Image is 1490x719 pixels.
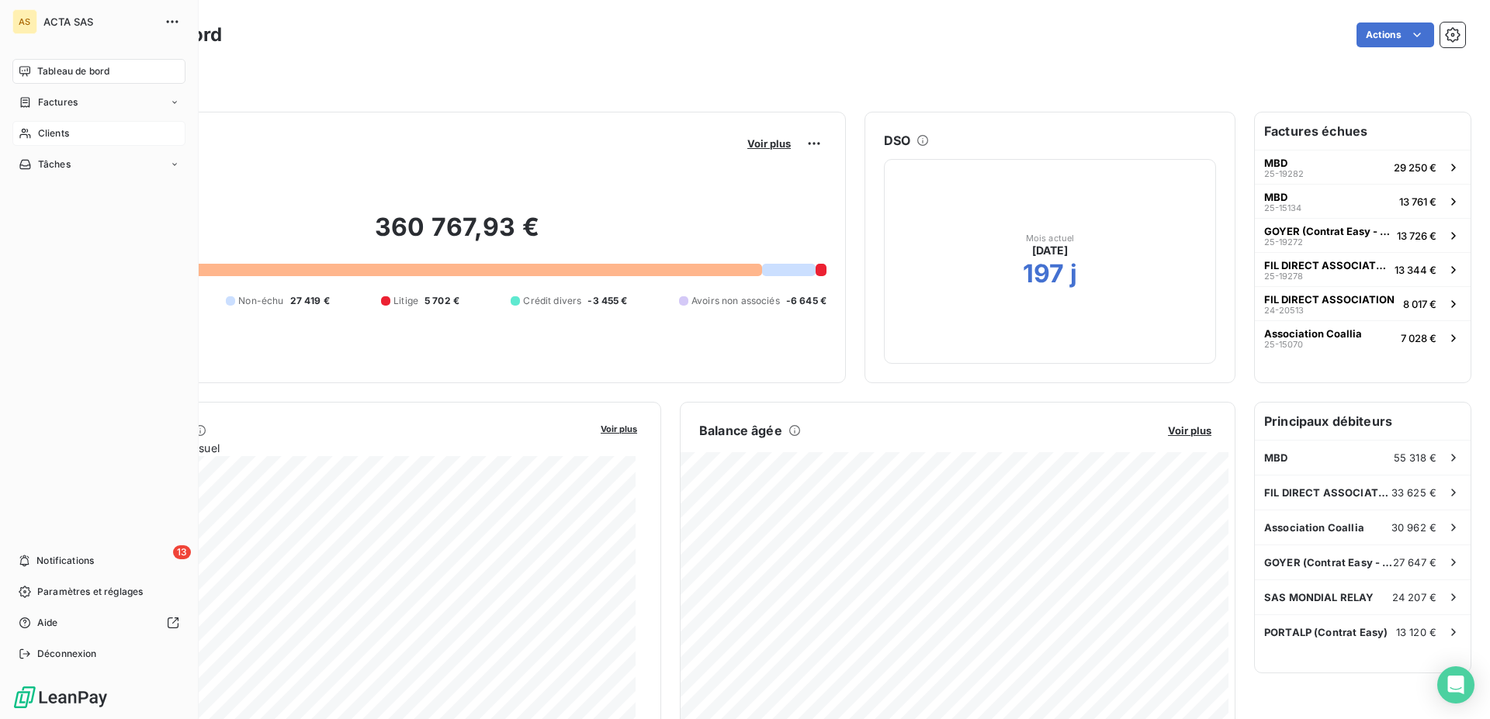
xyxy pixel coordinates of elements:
button: MBD25-1513413 761 € [1255,184,1471,218]
span: MBD [1264,191,1287,203]
span: Clients [38,126,69,140]
h6: Principaux débiteurs [1255,403,1471,440]
span: 29 250 € [1394,161,1436,174]
span: Chiffre d'affaires mensuel [88,440,590,456]
span: Voir plus [601,423,637,434]
h6: DSO [884,131,910,150]
button: Voir plus [596,421,642,435]
span: 24-20513 [1264,306,1304,315]
span: Factures [38,95,78,109]
span: 25-19278 [1264,271,1303,281]
span: Association Coallia [1264,521,1364,534]
span: FIL DIRECT ASSOCIATION [1264,486,1391,499]
span: FIL DIRECT ASSOCIATION [1264,259,1388,271]
h6: Balance âgée [699,421,782,440]
span: MBD [1264,157,1287,169]
span: Déconnexion [37,647,97,661]
span: [DATE] [1032,243,1069,258]
button: Voir plus [1163,423,1216,437]
span: 7 028 € [1401,332,1436,344]
span: Notifications [36,554,94,568]
span: Non-échu [238,294,283,308]
button: GOYER (Contrat Easy - Thérorème)25-1927213 726 € [1255,218,1471,252]
span: Tâches [38,157,71,171]
span: GOYER (Contrat Easy - Thérorème) [1264,556,1393,569]
img: Logo LeanPay [12,685,109,710]
span: 13 761 € [1399,195,1436,208]
span: PORTALP (Contrat Easy) [1264,626,1388,638]
span: Voir plus [747,137,791,150]
span: Paramètres et réglages [37,585,143,599]
button: FIL DIRECT ASSOCIATION24-205138 017 € [1255,286,1471,320]
span: 25-15134 [1264,203,1301,213]
span: Avoirs non associés [691,294,780,308]
button: Actions [1357,22,1434,47]
span: ACTA SAS [43,16,155,28]
a: Aide [12,610,185,635]
span: 25-15070 [1264,340,1303,349]
span: 5 702 € [424,294,459,308]
span: 25-19272 [1264,237,1303,247]
h2: j [1070,258,1077,289]
div: Open Intercom Messenger [1437,666,1474,703]
span: MBD [1264,451,1287,464]
button: Association Coallia25-150707 028 € [1255,320,1471,354]
button: FIL DIRECT ASSOCIATION25-1927813 344 € [1255,252,1471,286]
span: 13 120 € [1396,626,1436,638]
h6: Factures échues [1255,112,1471,150]
span: FIL DIRECT ASSOCIATION [1264,293,1395,306]
span: Tableau de bord [37,64,109,78]
span: 24 207 € [1392,591,1436,603]
button: Voir plus [743,137,795,150]
span: Litige [393,294,418,308]
span: Aide [37,616,58,630]
button: MBD25-1928229 250 € [1255,150,1471,184]
span: Crédit divers [523,294,581,308]
span: 30 962 € [1391,521,1436,534]
span: 55 318 € [1394,451,1436,464]
span: Mois actuel [1026,233,1075,243]
span: 25-19282 [1264,169,1304,178]
span: 13 726 € [1397,230,1436,242]
span: Voir plus [1168,424,1211,437]
span: 13 [173,545,191,559]
h2: 197 [1023,258,1064,289]
div: AS [12,9,37,34]
span: SAS MONDIAL RELAY [1264,591,1374,603]
span: 13 344 € [1395,264,1436,276]
h2: 360 767,93 € [88,212,826,258]
span: 27 419 € [290,294,330,308]
span: 33 625 € [1391,486,1436,499]
span: -6 645 € [786,294,826,308]
span: 27 647 € [1393,556,1436,569]
span: -3 455 € [587,294,627,308]
span: Association Coallia [1264,327,1362,340]
span: GOYER (Contrat Easy - Thérorème) [1264,225,1391,237]
span: 8 017 € [1403,298,1436,310]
